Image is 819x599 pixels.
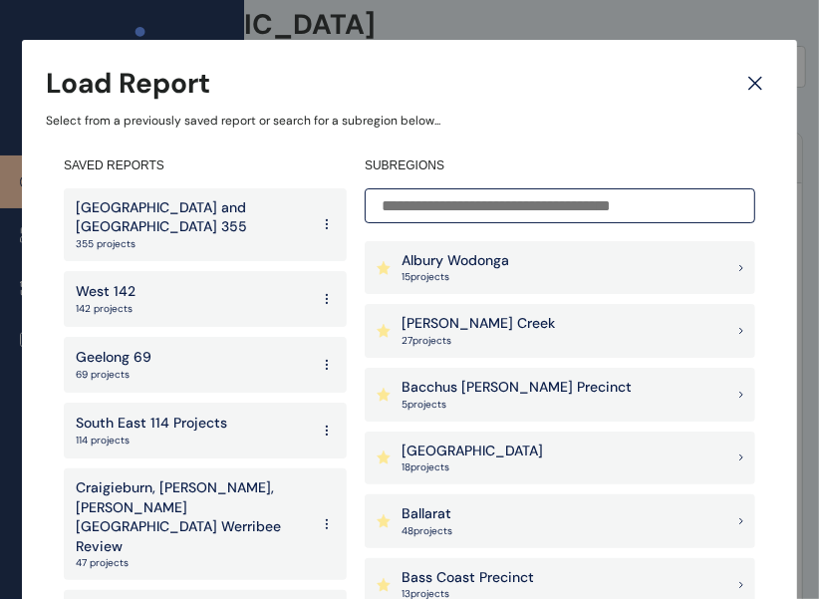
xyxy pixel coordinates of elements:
[402,314,555,334] p: [PERSON_NAME] Creek
[76,302,136,316] p: 142 projects
[402,334,555,348] p: 27 project s
[402,460,543,474] p: 18 project s
[76,198,309,237] p: [GEOGRAPHIC_DATA] and [GEOGRAPHIC_DATA] 355
[402,568,534,588] p: Bass Coast Precinct
[64,157,347,174] h4: SAVED REPORTS
[76,478,309,556] p: Craigieburn, [PERSON_NAME], [PERSON_NAME][GEOGRAPHIC_DATA] Werribee Review
[402,378,632,398] p: Bacchus [PERSON_NAME] Precinct
[365,157,755,174] h4: SUBREGIONS
[402,504,452,524] p: Ballarat
[76,414,227,434] p: South East 114 Projects
[46,113,773,130] p: Select from a previously saved report or search for a subregion below...
[402,398,632,412] p: 5 project s
[76,237,309,251] p: 355 projects
[402,251,509,271] p: Albury Wodonga
[76,556,309,570] p: 47 projects
[76,348,151,368] p: Geelong 69
[402,442,543,461] p: [GEOGRAPHIC_DATA]
[76,368,151,382] p: 69 projects
[402,524,452,538] p: 48 project s
[46,64,210,103] h3: Load Report
[402,270,509,284] p: 15 project s
[76,434,227,448] p: 114 projects
[76,282,136,302] p: West 142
